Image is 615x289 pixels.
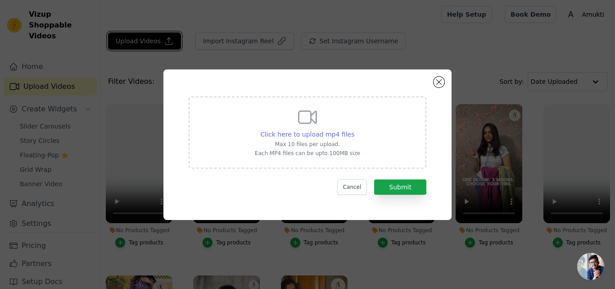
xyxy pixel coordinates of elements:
[434,77,444,87] button: Close modal
[337,179,367,195] button: Cancel
[255,150,360,157] p: Each MP4 files can be upto 100MB size
[577,253,604,280] a: Open chat
[255,141,360,148] p: Max 10 files per upload.
[374,179,426,195] button: Submit
[261,131,355,138] span: Click here to upload mp4 files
